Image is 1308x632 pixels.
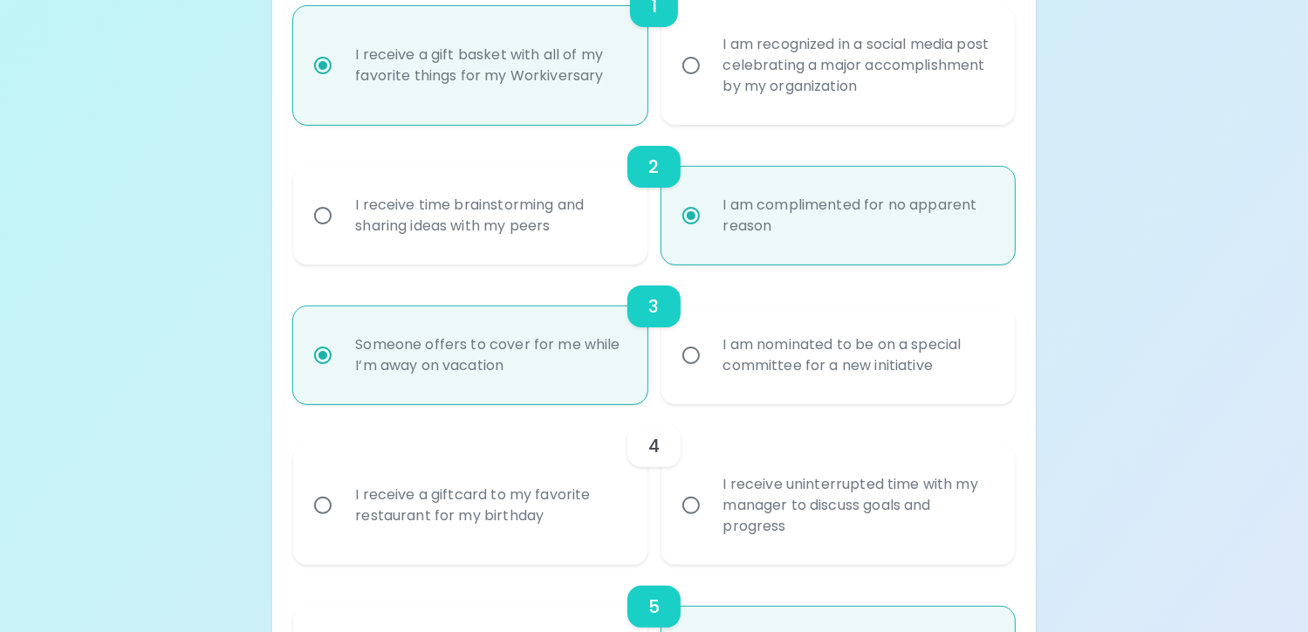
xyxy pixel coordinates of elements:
div: I receive a giftcard to my favorite restaurant for my birthday [341,464,637,547]
div: I am complimented for no apparent reason [709,174,1005,258]
div: I am nominated to be on a special committee for a new initiative [709,313,1005,397]
h6: 4 [648,432,660,460]
div: I am recognized in a social media post celebrating a major accomplishment by my organization [709,13,1005,118]
div: I receive a gift basket with all of my favorite things for my Workiversary [341,24,637,107]
div: I receive uninterrupted time with my manager to discuss goals and progress [709,453,1005,558]
h6: 5 [648,593,660,621]
div: Someone offers to cover for me while I’m away on vacation [341,313,637,397]
div: I receive time brainstorming and sharing ideas with my peers [341,174,637,258]
div: choice-group-check [293,125,1014,264]
div: choice-group-check [293,404,1014,565]
div: choice-group-check [293,264,1014,404]
h6: 3 [648,292,659,320]
h6: 2 [648,153,659,181]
